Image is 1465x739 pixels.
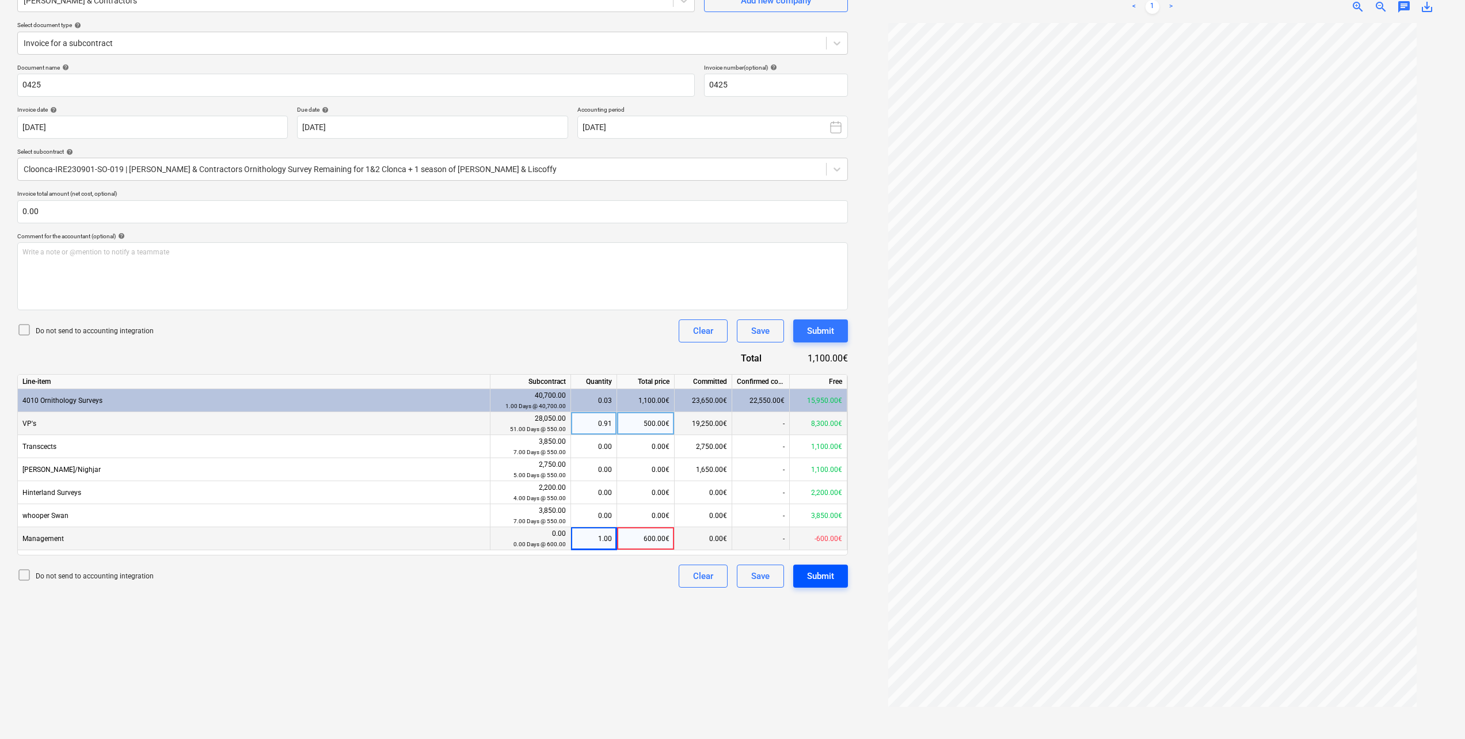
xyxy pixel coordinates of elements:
[698,352,780,365] div: Total
[17,148,848,155] div: Select subcontract
[64,148,73,155] span: help
[17,64,695,71] div: Document name
[737,319,784,342] button: Save
[22,489,81,497] span: Hinterland Surveys
[732,527,790,550] div: -
[576,389,612,412] div: 0.03
[737,565,784,588] button: Save
[513,518,566,524] small: 7.00 Days @ 550.00
[732,389,790,412] div: 22,550.00€
[17,200,848,223] input: Invoice total amount (net cost, optional)
[790,435,847,458] div: 1,100.00€
[60,64,69,71] span: help
[790,389,847,412] div: 15,950.00€
[751,323,770,338] div: Save
[675,375,732,389] div: Committed
[617,389,675,412] div: 1,100.00€
[319,106,329,113] span: help
[790,375,847,389] div: Free
[576,412,612,435] div: 0.91
[571,375,617,389] div: Quantity
[72,22,81,29] span: help
[513,495,566,501] small: 4.00 Days @ 550.00
[617,435,675,458] div: 0.00€
[807,323,834,338] div: Submit
[617,481,675,504] div: 0.00€
[576,527,612,550] div: 1.00
[732,481,790,504] div: -
[675,458,732,481] div: 1,650.00€
[495,413,566,435] div: 28,050.00
[732,375,790,389] div: Confirmed costs
[22,512,69,520] span: whooper Swan
[617,412,675,435] div: 500.00€
[513,449,566,455] small: 7.00 Days @ 550.00
[790,458,847,481] div: 1,100.00€
[807,569,834,584] div: Submit
[513,541,566,547] small: 0.00 Days @ 600.00
[22,420,36,428] span: VP's
[675,435,732,458] div: 2,750.00€
[17,233,848,240] div: Comment for the accountant (optional)
[297,106,568,113] div: Due date
[297,116,568,139] input: Due date not specified
[793,319,848,342] button: Submit
[1407,684,1465,739] iframe: Chat Widget
[732,412,790,435] div: -
[675,389,732,412] div: 23,650.00€
[751,569,770,584] div: Save
[116,233,125,239] span: help
[675,412,732,435] div: 19,250.00€
[617,504,675,527] div: 0.00€
[17,116,288,139] input: Invoice date not specified
[495,436,566,458] div: 3,850.00
[679,319,728,342] button: Clear
[790,412,847,435] div: 8,300.00€
[617,458,675,481] div: 0.00€
[790,527,847,550] div: -600.00€
[576,481,612,504] div: 0.00
[675,527,732,550] div: 0.00€
[576,458,612,481] div: 0.00
[732,458,790,481] div: -
[490,375,571,389] div: Subcontract
[576,435,612,458] div: 0.00
[22,443,56,451] span: Transcects
[704,64,848,71] div: Invoice number (optional)
[693,569,713,584] div: Clear
[790,504,847,527] div: 3,850.00€
[495,482,566,504] div: 2,200.00
[679,565,728,588] button: Clear
[22,397,102,405] span: 4010 Ornithology Surveys
[22,466,101,474] span: Woodcock/Nighjar
[505,403,566,409] small: 1.00 Days @ 40,700.00
[780,352,848,365] div: 1,100.00€
[576,504,612,527] div: 0.00
[732,435,790,458] div: -
[36,572,154,581] p: Do not send to accounting integration
[675,481,732,504] div: 0.00€
[732,504,790,527] div: -
[704,74,848,97] input: Invoice number
[17,190,848,200] p: Invoice total amount (net cost, optional)
[617,375,675,389] div: Total price
[17,21,848,29] div: Select document type
[617,527,675,550] div: 600.00€
[495,528,566,550] div: 0.00
[495,505,566,527] div: 3,850.00
[22,535,64,543] span: Management
[48,106,57,113] span: help
[510,426,566,432] small: 51.00 Days @ 550.00
[495,390,566,412] div: 40,700.00
[790,481,847,504] div: 2,200.00€
[675,504,732,527] div: 0.00€
[36,326,154,336] p: Do not send to accounting integration
[18,375,490,389] div: Line-item
[768,64,777,71] span: help
[577,116,848,139] button: [DATE]
[495,459,566,481] div: 2,750.00
[693,323,713,338] div: Clear
[577,106,848,116] p: Accounting period
[17,74,695,97] input: Document name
